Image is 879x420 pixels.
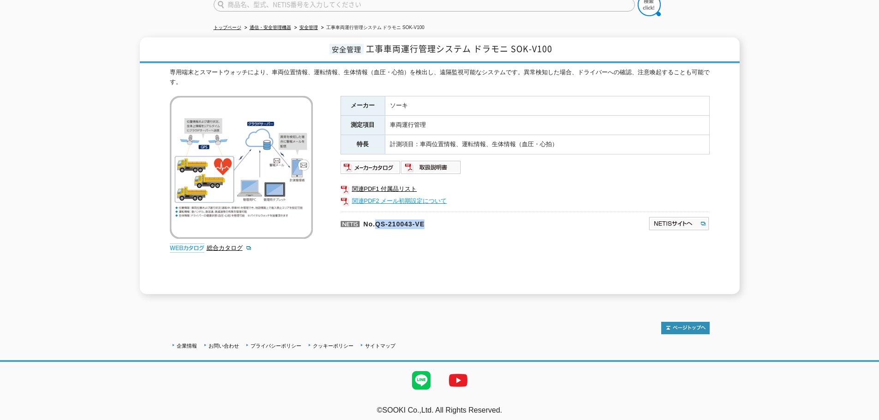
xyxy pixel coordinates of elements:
[401,160,461,175] img: 取扱説明書
[341,166,401,173] a: メーカーカタログ
[385,135,709,154] td: 計測項目：車両位置情報、運転情報、生体情報（血圧・心拍）
[250,25,291,30] a: 通信・安全管理機器
[207,244,252,251] a: 総合カタログ
[341,116,385,135] th: 測定項目
[329,44,364,54] span: 安全管理
[648,216,710,231] img: NETISサイトへ
[341,160,401,175] img: メーカーカタログ
[177,343,197,349] a: 企業情報
[251,343,301,349] a: プライバシーポリシー
[170,96,313,239] img: 工事車両運行管理システム ドラモニ SOK-V100
[341,96,385,116] th: メーカー
[661,322,710,334] img: トップページへ
[313,343,353,349] a: クッキーポリシー
[401,166,461,173] a: 取扱説明書
[319,23,425,33] li: 工事車両運行管理システム ドラモニ SOK-V100
[341,212,559,234] p: No.QS-210043-VE
[365,343,395,349] a: サイトマップ
[341,195,710,207] a: 関連PDF2 メール初期設定について
[385,116,709,135] td: 車両運行管理
[170,243,204,253] img: webカタログ
[440,362,477,399] img: YouTube
[366,42,552,55] span: 工事車両運行管理システム ドラモニ SOK-V100
[214,25,241,30] a: トップページ
[341,183,710,195] a: 関連PDF1 付属品リスト
[299,25,318,30] a: 安全管理
[170,68,710,87] div: 専用端末とスマートウォッチにより、車両位置情報、運転情報、生体情報（血圧・心拍）を検出し、遠隔監視可能なシステムです。異常検知した場合、ドライバーへの確認、注意喚起することも可能です。
[209,343,239,349] a: お問い合わせ
[341,135,385,154] th: 特長
[403,362,440,399] img: LINE
[385,96,709,116] td: ソーキ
